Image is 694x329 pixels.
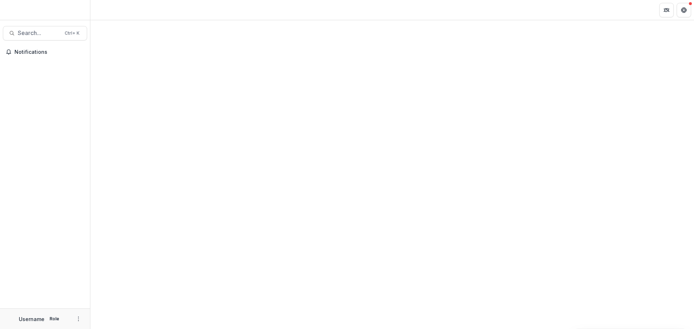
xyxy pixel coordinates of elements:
span: Notifications [14,49,84,55]
span: Search... [18,30,60,36]
button: Get Help [677,3,691,17]
p: Role [47,316,61,322]
button: Search... [3,26,87,40]
button: Partners [659,3,674,17]
div: Ctrl + K [63,29,81,37]
button: Notifications [3,46,87,58]
button: More [74,315,83,323]
p: Username [19,315,44,323]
